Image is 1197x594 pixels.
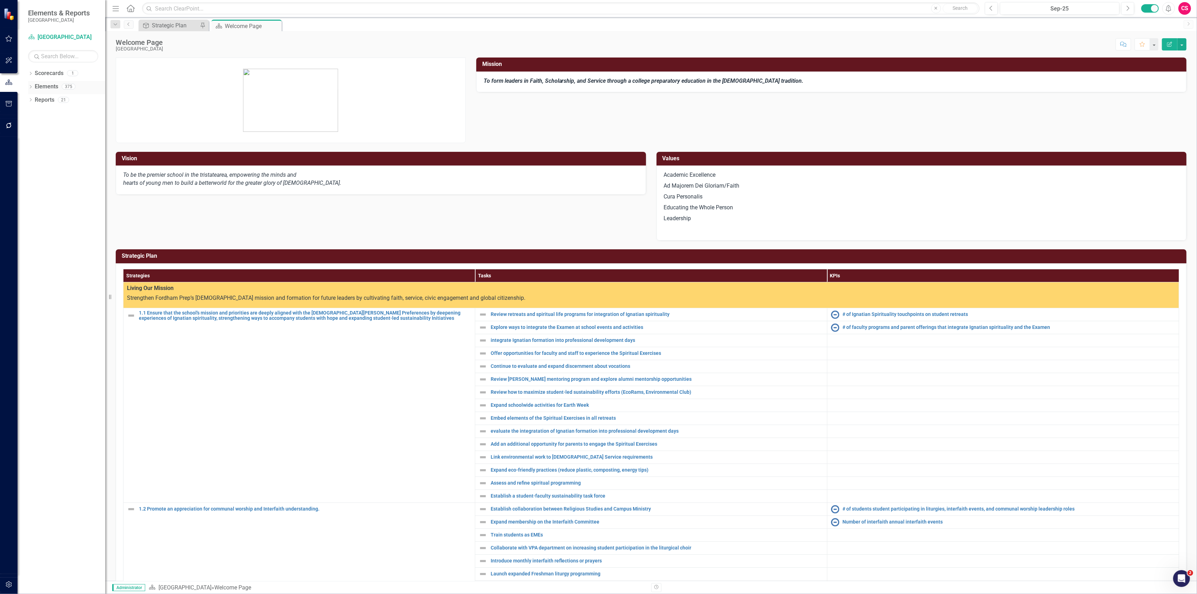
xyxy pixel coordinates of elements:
td: Double-Click to Edit Right Click for Context Menu [475,464,827,477]
img: Not Defined [479,557,487,565]
td: Double-Click to Edit Right Click for Context Menu [475,502,827,515]
input: Search ClearPoint... [142,2,980,15]
a: integrate Ignatian formation into professional development days [491,338,823,343]
div: Sep-25 [1002,5,1117,13]
td: Double-Click to Edit Right Click for Context Menu [475,360,827,373]
td: Double-Click to Edit [123,282,1179,308]
a: Elements [35,83,58,91]
td: Double-Click to Edit Right Click for Context Menu [475,567,827,580]
img: Not Defined [479,505,487,513]
a: evaluate the integratation of Ignatian formation into professional development days [491,428,823,434]
td: Double-Click to Edit Right Click for Context Menu [475,541,827,554]
p: Educating the Whole Person [664,202,1179,213]
em: area, empowering the minds and [217,171,296,178]
span: Living Our Mission [127,284,1175,292]
img: Not Defined [479,492,487,500]
a: Link environmental work to [DEMOGRAPHIC_DATA] Service requirements [491,454,823,460]
img: Not Defined [479,336,487,345]
td: Double-Click to Edit Right Click for Context Menu [827,502,1179,515]
div: 1 [67,70,78,76]
td: Double-Click to Edit Right Click for Context Menu [827,515,1179,528]
span: Elements & Reports [28,9,90,17]
td: Double-Click to Edit Right Click for Context Menu [475,347,827,360]
td: Double-Click to Edit Right Click for Context Menu [475,308,827,321]
td: Double-Click to Edit Right Click for Context Menu [475,399,827,412]
td: Double-Click to Edit Right Click for Context Menu [827,308,1179,321]
div: 21 [58,97,69,103]
td: Double-Click to Edit Right Click for Context Menu [827,321,1179,334]
td: Double-Click to Edit Right Click for Context Menu [475,386,827,399]
a: Reports [35,96,54,104]
a: Review how to maximize student-led sustainability efforts (EcoRams, Environmental Club) [491,390,823,395]
div: [GEOGRAPHIC_DATA] [116,46,163,52]
div: » [149,584,646,592]
td: Double-Click to Edit Right Click for Context Menu [475,334,827,347]
img: Not Defined [479,479,487,487]
a: Scorecards [35,69,63,77]
span: Search [953,5,968,11]
button: Sep-25 [1000,2,1119,15]
img: Not Defined [479,440,487,448]
img: No Information [831,505,839,513]
button: Search [943,4,978,13]
a: Train students as EMEs [491,532,823,538]
div: Welcome Page [225,22,280,31]
a: Strategic Plan [140,21,198,30]
a: Continue to evaluate and expand discernment about vocations [491,364,823,369]
a: Explore ways to integrate the Examen at school events and activities [491,325,823,330]
img: Not Defined [479,544,487,552]
td: Double-Click to Edit Right Click for Context Menu [475,554,827,567]
td: Double-Click to Edit Right Click for Context Menu [475,321,827,334]
a: # of Ignatian Spirituality touchpoints on student retreats [843,312,1175,317]
a: Expand membership on the Interfaith Committee [491,519,823,525]
td: Double-Click to Edit Right Click for Context Menu [475,580,827,593]
h3: Values [663,155,1183,162]
td: Double-Click to Edit Right Click for Context Menu [475,451,827,464]
img: Not Defined [479,414,487,423]
a: Collaborate with VPA department on increasing student participation in the liturgical choir [491,545,823,551]
td: Double-Click to Edit Right Click for Context Menu [475,490,827,502]
img: No Information [831,323,839,332]
a: [GEOGRAPHIC_DATA] [159,584,211,591]
img: Not Defined [479,323,487,332]
a: Expand eco-friendly practices (reduce plastic, composting, energy tips) [491,467,823,473]
img: Not Defined [479,375,487,384]
div: Welcome Page [214,584,251,591]
a: [GEOGRAPHIC_DATA] [28,33,98,41]
em: hearts of young men to build a better [123,180,213,186]
em: world for the greater glory of [DEMOGRAPHIC_DATA]. [213,180,341,186]
td: Double-Click to Edit Right Click for Context Menu [475,425,827,438]
a: 1.1 Ensure that the school's mission and priorities are deeply aligned with the [DEMOGRAPHIC_DATA... [139,310,471,321]
a: Review [PERSON_NAME] mentoring program and explore alumni mentorship opportunities [491,377,823,382]
a: Launch expanded Freshman liturgy programming [491,571,823,576]
td: Double-Click to Edit Right Click for Context Menu [475,515,827,528]
a: # of faculty programs and parent offerings that integrate Ignatian spirituality and the Examen [843,325,1175,330]
p: Cura Personalis [664,191,1179,202]
img: Not Defined [479,531,487,539]
a: Embed elements of the Spiritual Exercises in all retreats [491,416,823,421]
span: Administrator [112,584,145,591]
td: Double-Click to Edit Right Click for Context Menu [475,438,827,451]
a: Expand schoolwide activities for Earth Week [491,403,823,408]
h3: Vision [122,155,643,162]
input: Search Below... [28,50,98,62]
p: Ad Majorem Dei Gloriam/Faith [664,181,1179,191]
p: Leadership [664,213,1179,224]
a: Assess and refine spiritual programming [491,480,823,486]
img: Not Defined [479,453,487,461]
td: Double-Click to Edit Right Click for Context Menu [475,528,827,541]
img: Not Defined [479,349,487,358]
a: Review retreats and spiritual life programs for integration of Ignatian spirituality [491,312,823,317]
a: Introduce monthly interfaith reflections or prayers [491,558,823,563]
div: 375 [62,84,75,90]
img: Not Defined [127,311,135,320]
img: Not Defined [479,518,487,526]
img: No Information [831,310,839,319]
em: To be the premier school in the tristate [123,171,217,178]
img: No Information [831,518,839,526]
strong: To form leaders in Faith, Scholarship, and Service through a college preparatory education in the... [484,77,804,84]
button: CS [1178,2,1191,15]
td: Double-Click to Edit Right Click for Context Menu [123,308,475,502]
img: Not Defined [479,362,487,371]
